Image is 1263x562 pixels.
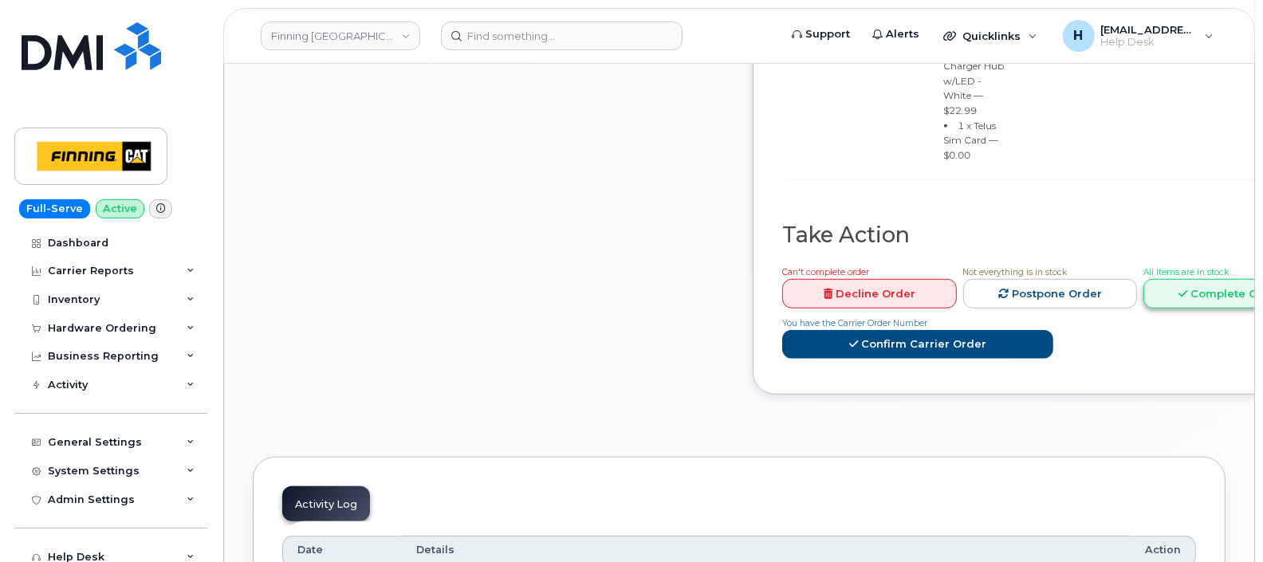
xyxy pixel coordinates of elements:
a: Postpone Order [963,279,1138,309]
a: Decline Order [782,279,957,309]
div: hakaur@dminc.com [1052,20,1225,52]
span: H [1074,26,1084,45]
span: Quicklinks [962,29,1021,42]
small: 1 x Telus Sim Card — $0.00 [944,120,999,161]
span: Details [416,543,454,557]
div: Quicklinks [932,20,1049,52]
span: Date [297,543,323,557]
a: Alerts [861,18,931,50]
span: Can't complete order [782,267,869,277]
a: Confirm Carrier Order [782,330,1053,360]
span: Alerts [886,26,919,42]
span: Help Desk [1101,36,1197,49]
span: [EMAIL_ADDRESS][DOMAIN_NAME] [1101,23,1197,36]
input: Find something... [441,22,683,50]
span: Support [805,26,850,42]
span: All Items are in stock [1143,267,1229,277]
span: You have the Carrier Order Number [782,318,927,328]
a: Finning Canada [261,22,420,50]
a: Support [781,18,861,50]
span: Not everything is in stock [963,267,1068,277]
